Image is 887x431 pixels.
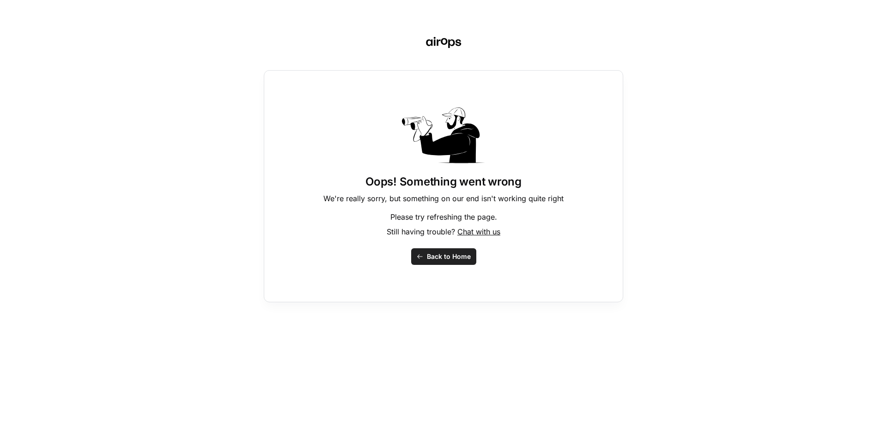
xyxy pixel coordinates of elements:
p: Still having trouble? [387,226,500,237]
span: Back to Home [427,252,471,261]
button: Back to Home [411,248,476,265]
span: Chat with us [457,227,500,236]
h1: Oops! Something went wrong [365,174,522,189]
p: We're really sorry, but something on our end isn't working quite right [323,193,564,204]
p: Please try refreshing the page. [390,211,497,222]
